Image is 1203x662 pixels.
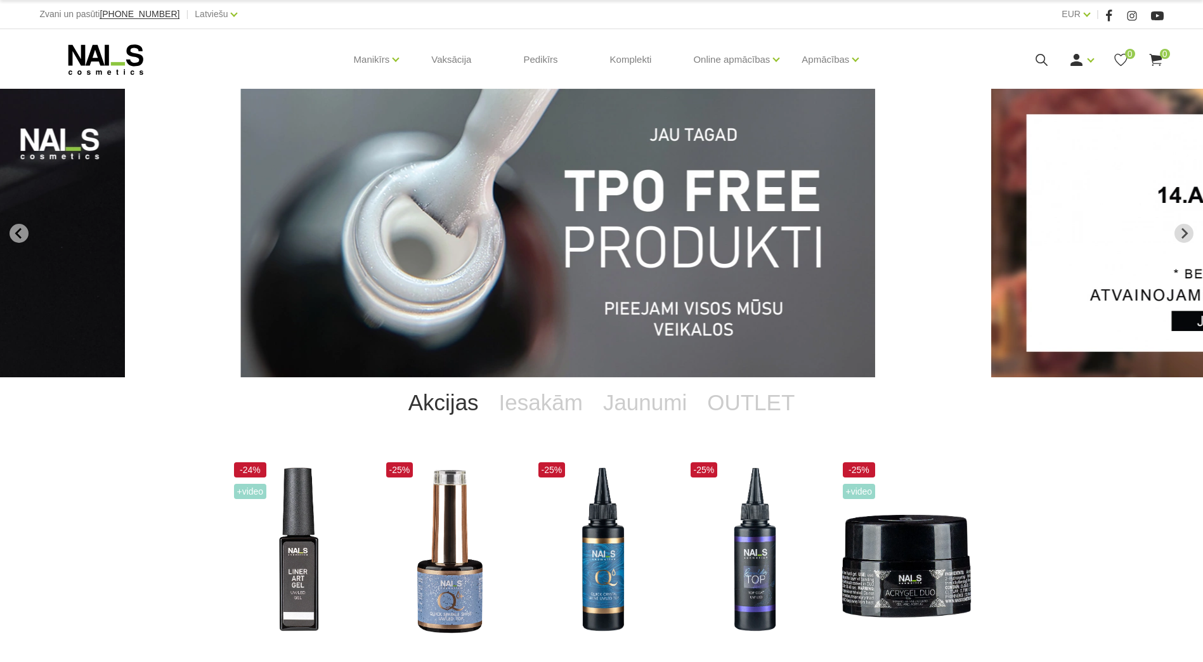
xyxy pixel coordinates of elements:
span: [PHONE_NUMBER] [100,9,179,19]
a: OUTLET [697,377,805,428]
span: -24% [234,462,267,477]
button: Next slide [1174,224,1193,243]
a: Online apmācības [693,34,770,85]
span: +Video [843,484,876,499]
img: Builder Top virsējais pārklājums bez lipīgā slāņa gēllakas/gēla pārklājuma izlīdzināšanai un nost... [687,459,821,642]
a: Latviešu [195,6,228,22]
span: | [186,6,188,22]
img: Virsējais pārklājums bez lipīgā slāņa ar mirdzuma efektu.Pieejami 3 veidi:* Starlight - ar smalkā... [383,459,516,642]
span: -25% [843,462,876,477]
a: Vaksācija [421,29,481,90]
a: 0 [1113,52,1129,68]
span: 0 [1125,49,1135,59]
a: Jaunumi [593,377,697,428]
a: Iesakām [489,377,593,428]
a: [PHONE_NUMBER] [100,10,179,19]
a: Pedikīrs [513,29,568,90]
img: Virsējais pārklājums bez lipīgā slāņa un UV zilā pārklājuma. Nodrošina izcilu spīdumu manikīram l... [535,459,668,642]
a: 0 [1148,52,1164,68]
iframe: chat widget [968,439,1197,618]
span: -25% [538,462,566,477]
button: Go to last slide [10,224,29,243]
a: Manikīrs [354,34,390,85]
a: Komplekti [600,29,662,90]
iframe: chat widget [1114,621,1197,662]
span: -25% [691,462,718,477]
span: | [1096,6,1099,22]
span: +Video [234,484,267,499]
a: EUR [1062,6,1081,22]
a: Apmācības [802,34,849,85]
span: 0 [1160,49,1170,59]
a: Akcijas [398,377,489,428]
img: Kas ir AKRIGELS “DUO GEL” un kādas problēmas tas risina?• Tas apvieno ērti modelējamā akrigela un... [840,459,973,642]
img: Liner Art Gel - UV/LED dizaina gels smalku, vienmērīgu, pigmentētu līniju zīmēšanai.Lielisks palī... [231,459,364,642]
div: Zvani un pasūti [39,6,179,22]
span: -25% [386,462,413,477]
li: 1 of 12 [240,89,962,377]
